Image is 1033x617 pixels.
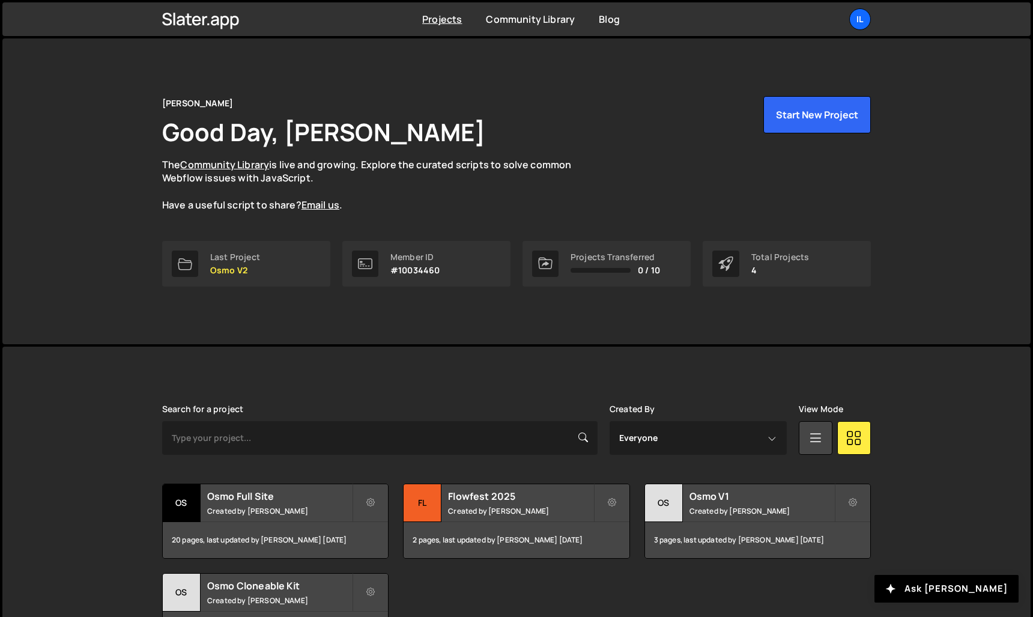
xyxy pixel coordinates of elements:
[599,13,620,26] a: Blog
[799,404,843,414] label: View Mode
[571,252,660,262] div: Projects Transferred
[390,266,440,275] p: #10034460
[180,158,269,171] a: Community Library
[689,506,834,516] small: Created by [PERSON_NAME]
[689,490,834,503] h2: Osmo V1
[645,522,870,558] div: 3 pages, last updated by [PERSON_NAME] [DATE]
[486,13,575,26] a: Community Library
[422,13,462,26] a: Projects
[162,115,485,148] h1: Good Day, [PERSON_NAME]
[207,579,352,592] h2: Osmo Cloneable Kit
[163,522,388,558] div: 20 pages, last updated by [PERSON_NAME] [DATE]
[644,484,871,559] a: Os Osmo V1 Created by [PERSON_NAME] 3 pages, last updated by [PERSON_NAME] [DATE]
[162,241,330,287] a: Last Project Osmo V2
[404,522,629,558] div: 2 pages, last updated by [PERSON_NAME] [DATE]
[390,252,440,262] div: Member ID
[610,404,655,414] label: Created By
[638,266,660,275] span: 0 / 10
[404,484,441,522] div: Fl
[163,484,201,522] div: Os
[751,252,809,262] div: Total Projects
[162,96,233,111] div: [PERSON_NAME]
[163,574,201,612] div: Os
[751,266,809,275] p: 4
[207,595,352,606] small: Created by [PERSON_NAME]
[210,266,260,275] p: Osmo V2
[162,158,595,212] p: The is live and growing. Explore the curated scripts to solve common Webflow issues with JavaScri...
[874,575,1019,603] button: Ask [PERSON_NAME]
[207,490,352,503] h2: Osmo Full Site
[210,252,260,262] div: Last Project
[645,484,683,522] div: Os
[162,421,598,455] input: Type your project...
[162,484,389,559] a: Os Osmo Full Site Created by [PERSON_NAME] 20 pages, last updated by [PERSON_NAME] [DATE]
[403,484,629,559] a: Fl Flowfest 2025 Created by [PERSON_NAME] 2 pages, last updated by [PERSON_NAME] [DATE]
[301,198,339,211] a: Email us
[207,506,352,516] small: Created by [PERSON_NAME]
[763,96,871,133] button: Start New Project
[162,404,243,414] label: Search for a project
[849,8,871,30] a: Il
[448,506,593,516] small: Created by [PERSON_NAME]
[448,490,593,503] h2: Flowfest 2025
